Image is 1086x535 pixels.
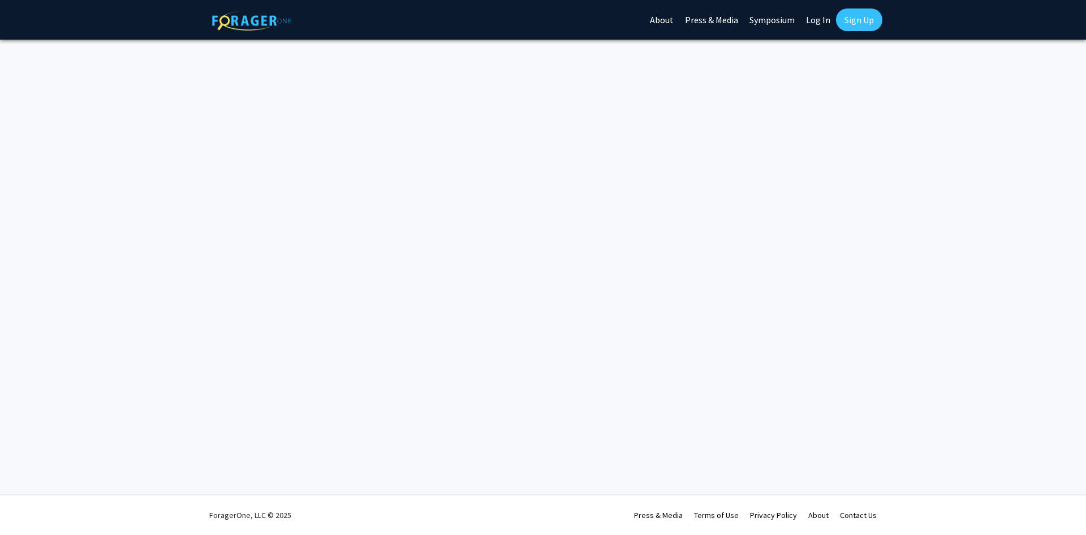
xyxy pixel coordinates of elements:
[694,510,739,520] a: Terms of Use
[840,510,877,520] a: Contact Us
[212,11,291,31] img: ForagerOne Logo
[634,510,683,520] a: Press & Media
[209,495,291,535] div: ForagerOne, LLC © 2025
[750,510,797,520] a: Privacy Policy
[836,8,882,31] a: Sign Up
[808,510,829,520] a: About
